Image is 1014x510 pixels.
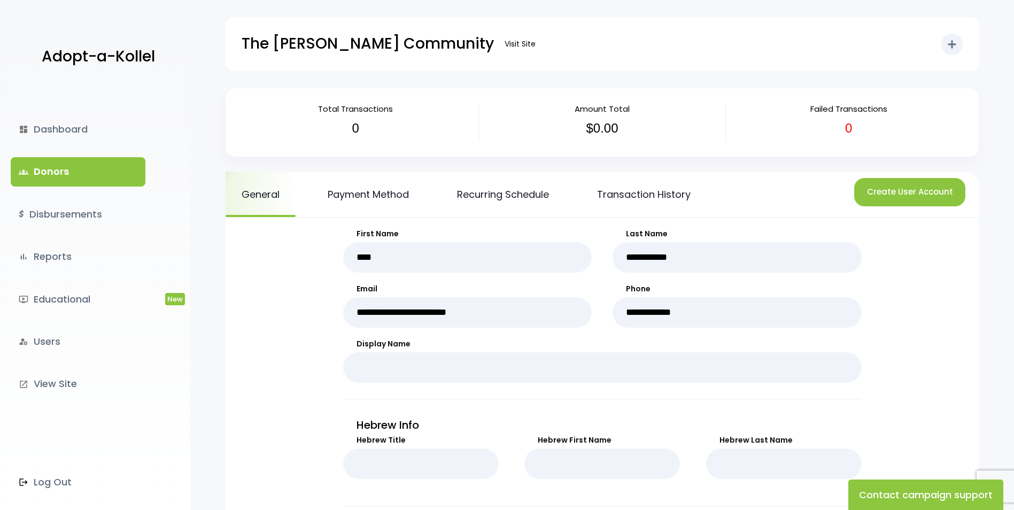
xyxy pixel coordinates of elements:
i: dashboard [19,125,28,134]
a: manage_accountsUsers [11,327,145,356]
label: Hebrew Title [343,435,499,446]
i: add [946,38,958,51]
label: Display Name [343,338,862,350]
label: Email [343,283,592,295]
a: Visit Site [499,34,541,55]
p: Hebrew Info [343,415,862,435]
a: bar_chartReports [11,242,145,271]
span: Failed Transactions [810,103,887,114]
h3: 0 [241,121,470,136]
p: Adopt-a-Kollel [42,43,155,70]
span: Amount Total [575,103,630,114]
span: New [165,293,185,305]
label: Hebrew First Name [524,435,680,446]
a: groupsDonors [11,157,145,186]
i: manage_accounts [19,337,28,346]
label: Last Name [613,228,862,239]
i: $ [19,207,24,222]
a: launchView Site [11,369,145,398]
button: Contact campaign support [848,480,1003,510]
span: groups [19,167,28,177]
a: General [226,172,296,217]
i: ondemand_video [19,295,28,304]
h3: $0.00 [487,121,717,136]
span: Total Transactions [318,103,393,114]
i: launch [19,380,28,389]
a: ondemand_videoEducationalNew [11,285,145,314]
a: dashboardDashboard [11,115,145,144]
a: Transaction History [581,172,707,217]
button: Create User Account [854,178,965,206]
a: Adopt-a-Kollel [36,31,155,83]
a: Recurring Schedule [441,172,565,217]
a: $Disbursements [11,200,145,229]
i: bar_chart [19,252,28,261]
p: The [PERSON_NAME] Community [242,30,494,57]
label: Hebrew Last Name [706,435,862,446]
label: First Name [343,228,592,239]
a: Log Out [11,468,145,497]
button: add [941,34,963,55]
h3: 0 [734,121,964,136]
label: Phone [613,283,862,295]
a: Payment Method [312,172,425,217]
